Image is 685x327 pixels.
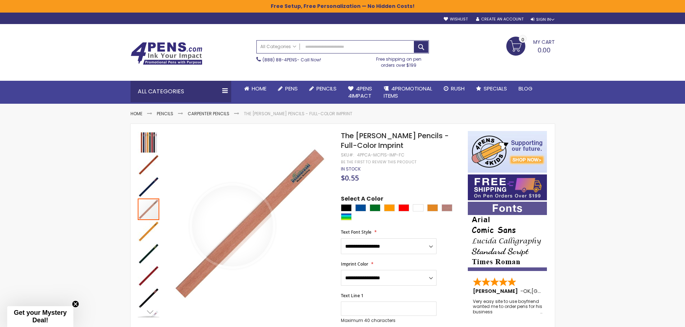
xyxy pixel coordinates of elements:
span: Text Line 1 [341,293,364,299]
img: Free shipping on orders over $199 [468,174,547,200]
div: The Carpenter Pencils - Full-Color Imprint [138,265,160,287]
span: 0 [521,36,524,43]
div: Sign In [531,17,554,22]
div: The Carpenter Pencils - Full-Color Imprint [138,220,160,242]
a: Be the first to review this product [341,159,416,165]
li: The [PERSON_NAME] Pencils - Full-Color Imprint [244,111,352,117]
a: Rush [438,81,470,97]
a: Pencils [157,111,173,117]
a: 4Pens4impact [342,81,378,104]
div: The Carpenter Pencils - Full-Color Imprint [138,287,160,309]
img: The Carpenter Pencils - Full-Color Imprint [138,288,159,309]
div: Red [398,204,409,211]
span: All Categories [260,44,296,50]
div: School Bus Yellow [427,204,438,211]
span: The [PERSON_NAME] Pencils - Full-Color Imprint [341,131,449,150]
div: Get your Mystery Deal!Close teaser [7,306,73,327]
a: Pens [272,81,303,97]
a: Carpenter Pencils [188,111,229,117]
span: - , [520,288,584,295]
img: font-personalization-examples [468,202,547,271]
div: The Carpenter Pencils - Full-Color Imprint [138,153,160,176]
span: Home [252,85,266,92]
span: $0.55 [341,173,359,183]
div: White [413,204,424,211]
a: Home [238,81,272,97]
img: The Carpenter Pencils - Full-Color Imprint [167,141,332,305]
span: Select A Color [341,195,383,205]
a: 0.00 0 [506,37,555,55]
div: The Carpenter Pencils - Full-Color Imprint [138,131,160,153]
span: Get your Mystery Deal! [14,309,67,324]
img: The Carpenter Pencils - Full-Color Imprint [138,221,159,242]
span: [PERSON_NAME] [473,288,520,295]
a: All Categories [257,41,300,52]
div: The Carpenter Pencils - Full-Color Imprint [138,242,160,265]
div: Next [138,307,159,317]
img: The Carpenter Pencils - Full-Color Imprint [138,132,159,153]
p: Maximum 40 characters [341,318,437,323]
div: Free shipping on pen orders over $199 [369,53,429,68]
span: Pencils [316,85,337,92]
span: 4PROMOTIONAL ITEMS [384,85,432,99]
a: Create an Account [476,17,524,22]
span: Imprint Color [341,261,368,267]
a: Blog [513,81,538,97]
div: All Categories [131,81,231,102]
a: Wishlist [444,17,468,22]
img: The Carpenter Pencils - Full-Color Imprint [138,154,159,176]
div: The Carpenter Pencils - Full-Color Imprint [138,198,160,220]
a: (888) 88-4PENS [262,57,297,63]
strong: SKU [341,152,354,158]
div: The Carpenter Pencils - Full-Color Imprint [138,176,160,198]
a: Pencils [303,81,342,97]
div: Availability [341,166,361,172]
span: Specials [484,85,507,92]
img: 4Pens Custom Pens and Promotional Products [131,42,202,65]
div: Very easy site to use boyfriend wanted me to order pens for his business [473,299,543,314]
div: Black [341,204,352,211]
span: Pens [285,85,298,92]
span: Blog [519,85,533,92]
a: Specials [470,81,513,97]
span: Text Font Style [341,229,371,235]
span: 0.00 [538,46,551,55]
div: Assorted [341,213,352,220]
div: 4PPCA-MCP1S-IMP-FC [357,152,405,158]
div: Dark Blue [355,204,366,211]
img: The Carpenter Pencils - Full-Color Imprint [138,243,159,265]
a: 4PROMOTIONALITEMS [378,81,438,104]
span: Rush [451,85,465,92]
div: Natural [442,204,452,211]
img: The Carpenter Pencils - Full-Color Imprint [138,265,159,287]
img: 4pens 4 kids [468,131,547,173]
span: 4Pens 4impact [348,85,372,99]
button: Close teaser [72,300,79,308]
img: The Carpenter Pencils - Full-Color Imprint [138,176,159,198]
a: Home [131,111,142,117]
div: Green [370,204,380,211]
span: - Call Now! [262,57,321,63]
div: Orange [384,204,395,211]
span: In stock [341,166,361,172]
